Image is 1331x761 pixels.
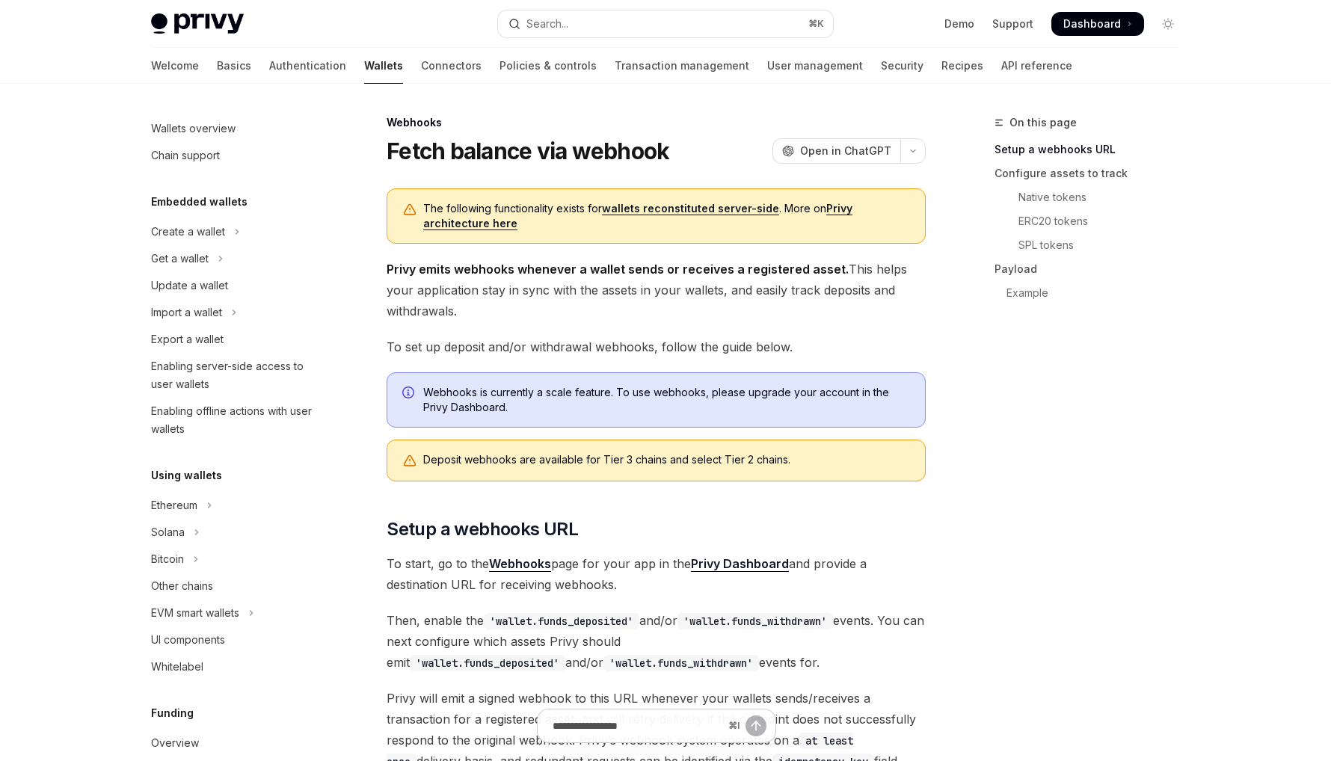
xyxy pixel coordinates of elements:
code: 'wallet.funds_deposited' [410,655,565,671]
span: On this page [1009,114,1077,132]
div: Wallets overview [151,120,236,138]
button: Send message [746,715,766,736]
div: Solana [151,523,185,541]
a: Enabling server-side access to user wallets [139,353,331,398]
a: Policies & controls [499,48,597,84]
a: Enabling offline actions with user wallets [139,398,331,443]
code: 'wallet.funds_withdrawn' [677,613,833,629]
strong: Privy emits webhooks whenever a wallet sends or receives a registered asset. [387,262,849,277]
div: Get a wallet [151,250,209,268]
a: Wallets [364,48,403,84]
span: Open in ChatGPT [800,144,891,158]
a: Recipes [941,48,983,84]
button: Toggle dark mode [1156,12,1180,36]
code: 'wallet.funds_withdrawn' [603,655,759,671]
img: light logo [151,13,244,34]
a: SPL tokens [995,233,1192,257]
a: ERC20 tokens [995,209,1192,233]
span: Dashboard [1063,16,1121,31]
div: Webhooks [387,115,926,130]
a: Wallets overview [139,115,331,142]
span: Setup a webhooks URL [387,517,578,541]
a: Security [881,48,923,84]
a: Webhooks [489,556,551,572]
span: The following functionality exists for . More on [423,201,910,231]
a: Example [995,281,1192,305]
a: Dashboard [1051,12,1144,36]
span: To set up deposit and/or withdrawal webhooks, follow the guide below. [387,336,926,357]
button: Open search [498,10,833,37]
svg: Info [402,386,417,401]
a: User management [767,48,863,84]
div: Enabling server-side access to user wallets [151,357,322,393]
a: Setup a webhooks URL [995,138,1192,161]
a: Export a wallet [139,326,331,353]
button: Open in ChatGPT [772,138,900,164]
a: wallets reconstituted server-side [602,202,779,215]
div: Bitcoin [151,550,184,568]
a: Welcome [151,48,199,84]
div: Enabling offline actions with user wallets [151,402,322,438]
div: Import a wallet [151,304,222,321]
a: Connectors [421,48,482,84]
button: Toggle Solana section [139,519,331,546]
h1: Fetch balance via webhook [387,138,669,164]
div: UI components [151,631,225,649]
a: Native tokens [995,185,1192,209]
a: Update a wallet [139,272,331,299]
input: Ask a question... [553,709,722,742]
button: Toggle EVM smart wallets section [139,600,331,626]
a: Privy Dashboard [691,556,789,572]
div: Overview [151,734,199,752]
a: Support [992,16,1033,31]
a: Transaction management [615,48,749,84]
a: Authentication [269,48,346,84]
div: Chain support [151,147,220,164]
div: EVM smart wallets [151,604,239,622]
a: Chain support [139,142,331,169]
a: Payload [995,257,1192,281]
div: Other chains [151,577,213,595]
a: Whitelabel [139,653,331,680]
a: Overview [139,730,331,757]
a: Other chains [139,573,331,600]
span: ⌘ K [808,18,824,30]
a: Basics [217,48,251,84]
div: Search... [526,15,568,33]
div: Export a wallet [151,330,224,348]
div: Create a wallet [151,223,225,241]
button: Toggle Ethereum section [139,492,331,519]
div: Deposit webhooks are available for Tier 3 chains and select Tier 2 chains. [423,452,910,469]
div: Update a wallet [151,277,228,295]
svg: Warning [402,454,417,469]
button: Toggle Create a wallet section [139,218,331,245]
button: Toggle Get a wallet section [139,245,331,272]
div: Ethereum [151,496,197,514]
strong: Webhooks [489,556,551,571]
h5: Funding [151,704,194,722]
svg: Warning [402,203,417,218]
code: 'wallet.funds_deposited' [484,613,639,629]
span: Webhooks is currently a scale feature. To use webhooks, please upgrade your account in the Privy ... [423,385,910,415]
a: UI components [139,626,331,653]
h5: Embedded wallets [151,193,248,211]
a: API reference [1001,48,1072,84]
h5: Using wallets [151,466,222,484]
button: Toggle Bitcoin section [139,546,331,573]
span: This helps your application stay in sync with the assets in your wallets, and easily track deposi... [387,259,926,321]
span: To start, go to the page for your app in the and provide a destination URL for receiving webhooks. [387,553,926,595]
div: Whitelabel [151,658,203,676]
a: Demo [944,16,974,31]
span: Then, enable the and/or events. You can next configure which assets Privy should emit and/or even... [387,610,926,673]
button: Toggle Import a wallet section [139,299,331,326]
a: Configure assets to track [995,161,1192,185]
